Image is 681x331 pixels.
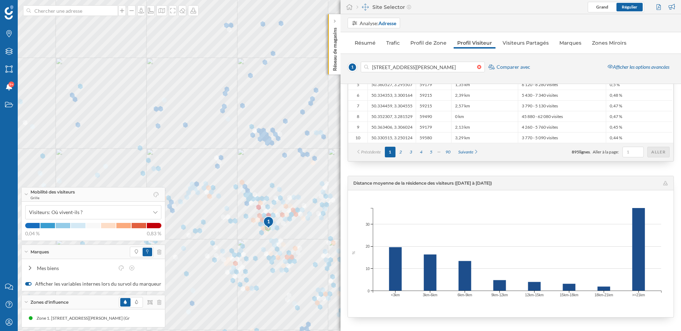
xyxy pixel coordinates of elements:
[263,218,275,225] div: 1
[420,82,432,88] span: 59179
[263,216,275,230] img: pois-map-marker.svg
[603,61,674,73] div: Afficher les options avancées
[263,216,273,229] div: 1
[378,20,396,26] strong: Adresse
[147,230,161,237] span: 0,83 %
[348,122,367,132] div: 9
[579,149,590,155] span: lignes
[522,103,558,109] span: 3 790 - 5 130 visites
[522,114,563,119] span: 45 880 - 62 080 visites
[367,90,416,100] div: 50.334353, 3.300164
[455,103,470,109] span: 2,57 km
[29,209,83,216] span: Visiteurs: Où vivent-ils ?
[367,100,416,111] div: 50.334459, 3.304555
[596,4,608,10] span: Grand
[420,103,432,109] span: 59215
[610,92,622,98] span: 0,48 %
[560,293,578,297] text: 15km-18km
[348,111,367,122] div: 8
[348,79,367,90] div: 5
[31,249,49,255] span: Marques
[360,19,396,27] div: Analyse:
[525,293,543,297] text: 12km-15km
[31,299,68,305] span: Zones d'influence
[622,4,637,10] span: Régulier
[458,293,472,297] text: 6km-9km
[14,5,49,11] span: Assistance
[455,92,470,98] span: 2,39 km
[367,132,416,143] div: 50.330515, 3.250124
[348,100,367,111] div: 7
[356,4,411,11] div: Site Selector
[455,124,470,130] span: 2,13 km
[556,37,585,49] a: Marques
[118,315,222,322] div: Zone 1. [STREET_ADDRESS][PERSON_NAME] (Grille)
[348,90,367,100] div: 6
[353,180,492,186] span: Distance moyenne de la résidence des visiteurs ([DATE] à [DATE])
[610,82,620,88] span: 0,5 %
[491,293,508,297] text: 9km-12km
[31,195,75,200] span: Grille
[625,148,642,156] input: 1
[420,124,432,130] span: 59179
[420,135,432,141] span: 59580
[391,293,400,297] text: <3km
[15,315,118,322] div: Zone 1. [STREET_ADDRESS][PERSON_NAME] (Grille)
[593,149,619,155] span: Aller à la page:
[31,189,75,195] span: Mobilité des visiteurs
[454,37,495,49] a: Profil Visiteur
[407,37,450,49] a: Profil de Zone
[455,82,470,88] span: 1,35 km
[25,230,40,237] span: 0,04 %
[366,221,370,227] span: 30
[522,92,558,98] span: 5 430 - 7 340 visites
[348,132,367,143] div: 10
[632,293,645,297] text: >=21km
[455,135,470,141] span: 3,29 km
[331,25,338,71] p: Réseau de magasins
[588,37,630,49] a: Zones Miroirs
[366,244,370,249] span: 20
[610,124,622,130] span: 0,45 %
[367,111,416,122] div: 50.352307, 3.281529
[367,122,416,132] div: 50.363406, 3.306024
[351,37,379,49] a: Résumé
[351,251,356,254] text: %
[522,135,558,141] span: 3 770 - 5 090 visites
[497,63,530,71] span: Comparer avec
[590,149,591,155] span: .
[522,124,558,130] span: 4 260 - 5 760 visites
[367,79,416,90] div: 50.360527, 3.295507
[522,82,558,88] span: 6 120 - 8 280 visites
[383,37,403,49] a: Trafic
[5,5,13,19] img: Logo Geoblink
[366,266,370,271] span: 10
[610,114,622,119] span: 0,47 %
[25,280,161,287] label: Afficher les variables internes lors du survol du marqueur
[420,114,432,119] span: 59490
[37,264,114,272] div: Mes biens
[423,293,437,297] text: 3km-6km
[9,81,13,88] span: 9+
[610,103,622,109] span: 0,47 %
[367,288,370,293] span: 0
[499,37,552,49] a: Visiteurs Partagés
[610,135,622,141] span: 0,44 %
[420,92,432,98] span: 59215
[572,149,579,155] span: 895
[348,62,357,72] span: 1
[594,293,613,297] text: 18km-21km
[362,4,369,11] img: dashboards-manager.svg
[455,114,464,119] span: 0 km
